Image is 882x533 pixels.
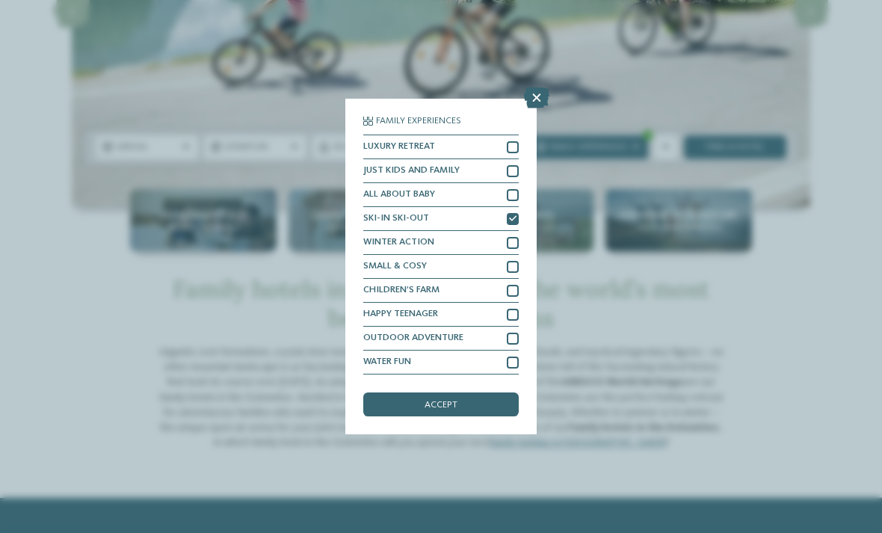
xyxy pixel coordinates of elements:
[363,166,460,176] span: JUST KIDS AND FAMILY
[363,262,427,271] span: SMALL & COSY
[363,333,463,343] span: OUTDOOR ADVENTURE
[363,214,429,224] span: SKI-IN SKI-OUT
[363,286,440,295] span: CHILDREN’S FARM
[363,142,435,152] span: LUXURY RETREAT
[363,238,434,247] span: WINTER ACTION
[425,401,457,410] span: accept
[363,190,435,200] span: ALL ABOUT BABY
[363,309,438,319] span: HAPPY TEENAGER
[376,117,461,126] span: Family Experiences
[363,357,411,367] span: WATER FUN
